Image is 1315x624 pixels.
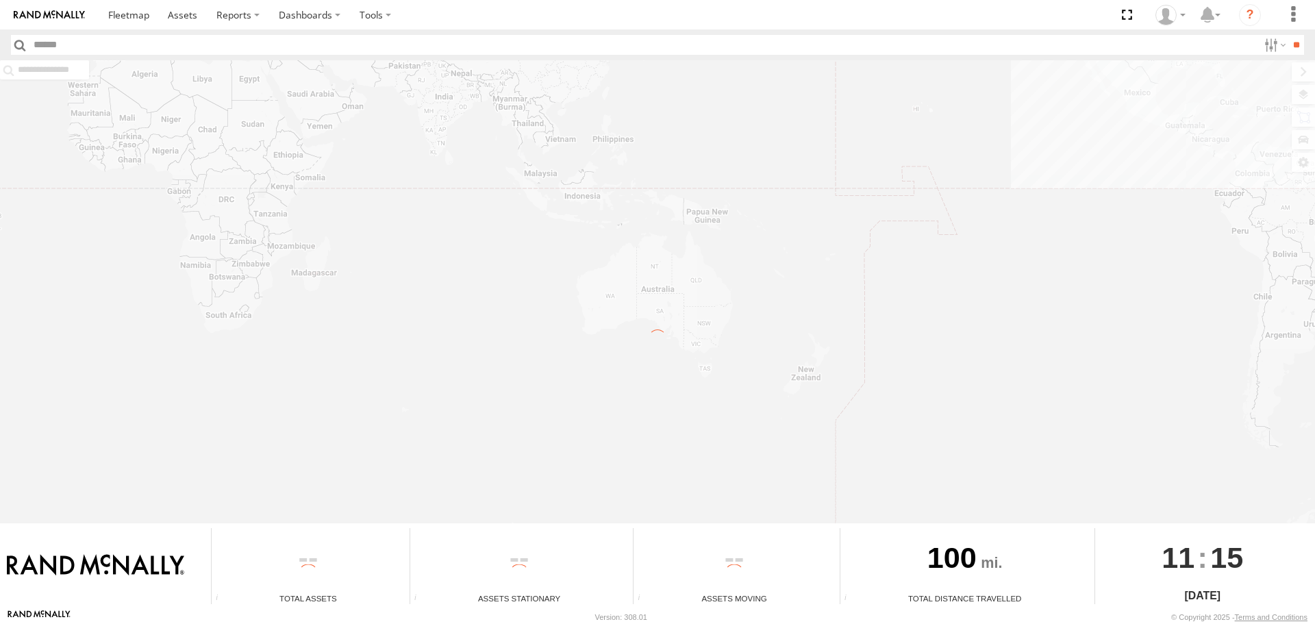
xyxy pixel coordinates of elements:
[1210,528,1243,587] span: 15
[840,528,1090,592] div: 100
[1095,528,1310,587] div: :
[212,592,405,604] div: Total Assets
[410,592,628,604] div: Assets Stationary
[8,610,71,624] a: Visit our Website
[7,554,184,577] img: Rand McNally
[634,592,834,604] div: Assets Moving
[1239,4,1261,26] i: ?
[840,592,1090,604] div: Total Distance Travelled
[1151,5,1190,25] div: Brian Wooldridge
[1259,35,1288,55] label: Search Filter Options
[1095,588,1310,604] div: [DATE]
[410,594,431,604] div: Total number of assets current stationary.
[840,594,861,604] div: Total distance travelled by all assets within specified date range and applied filters
[1171,613,1307,621] div: © Copyright 2025 -
[1162,528,1194,587] span: 11
[595,613,647,621] div: Version: 308.01
[634,594,654,604] div: Total number of assets current in transit.
[14,10,85,20] img: rand-logo.svg
[212,594,232,604] div: Total number of Enabled Assets
[1235,613,1307,621] a: Terms and Conditions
